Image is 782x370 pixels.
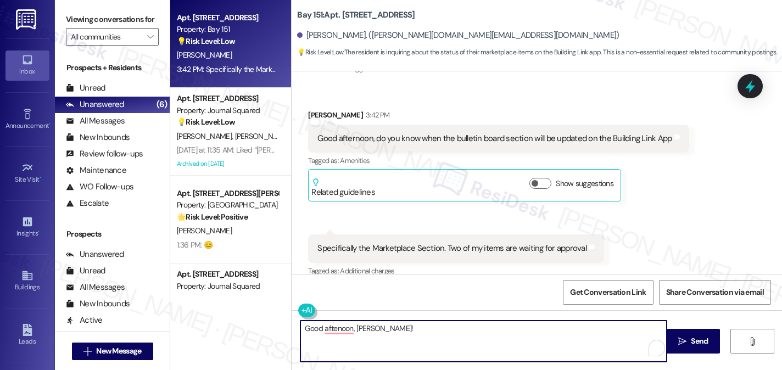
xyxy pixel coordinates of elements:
[49,120,51,128] span: •
[154,96,170,113] div: (6)
[177,117,235,127] strong: 💡 Risk Level: Low
[177,36,235,46] strong: 💡 Risk Level: Low
[55,62,170,74] div: Prospects + Residents
[297,30,619,41] div: [PERSON_NAME]. ([PERSON_NAME][DOMAIN_NAME][EMAIL_ADDRESS][DOMAIN_NAME])
[66,331,116,343] div: Follow Ups
[748,337,756,346] i: 
[16,9,38,30] img: ResiDesk Logo
[317,243,586,254] div: Specifically the Marketplace Section. Two of my items are waiting for approval
[66,265,105,277] div: Unread
[311,178,375,198] div: Related guidelines
[5,266,49,296] a: Buildings
[556,178,613,189] label: Show suggestions
[667,329,720,354] button: Send
[147,32,153,41] i: 
[177,188,278,199] div: Apt. [STREET_ADDRESS][PERSON_NAME]
[66,315,103,326] div: Active
[177,24,278,35] div: Property: Bay 151
[66,148,143,160] div: Review follow-ups
[363,109,389,121] div: 3:42 PM
[38,228,40,236] span: •
[176,157,280,171] div: Archived on [DATE]
[177,268,278,280] div: Apt. [STREET_ADDRESS]
[297,48,343,57] strong: 💡 Risk Level: Low
[66,132,130,143] div: New Inbounds
[177,105,278,116] div: Property: Journal Squared
[66,99,124,110] div: Unanswered
[177,93,278,104] div: Apt. [STREET_ADDRESS]
[308,109,689,125] div: [PERSON_NAME]
[5,159,49,188] a: Site Visit •
[5,51,49,80] a: Inbox
[340,156,370,165] span: Amenities
[666,287,764,298] span: Share Conversation via email
[678,337,686,346] i: 
[177,64,454,74] div: 3:42 PM: Specifically the Marketplace Section. Two of my items are waiting for approval
[66,82,105,94] div: Unread
[177,12,278,24] div: Apt. [STREET_ADDRESS]
[40,174,41,182] span: •
[177,199,278,211] div: Property: [GEOGRAPHIC_DATA]
[177,50,232,60] span: [PERSON_NAME]
[563,280,653,305] button: Get Conversation Link
[66,298,130,310] div: New Inbounds
[297,9,415,21] b: Bay 151: Apt. [STREET_ADDRESS]
[308,153,689,169] div: Tagged as:
[381,64,416,73] span: Office hours
[66,282,125,293] div: All Messages
[691,335,708,347] span: Send
[297,47,777,58] span: : The resident is inquiring about the status of their marketplace items on the Building Link app....
[5,212,49,242] a: Insights •
[177,212,248,222] strong: 🌟 Risk Level: Positive
[66,181,133,193] div: WO Follow-ups
[177,131,235,141] span: [PERSON_NAME]
[66,11,159,28] label: Viewing conversations for
[300,321,667,362] textarea: To enrich screen reader interactions, please activate Accessibility in Grammarly extension settings
[308,263,604,279] div: Tagged as:
[71,28,141,46] input: All communities
[66,165,126,176] div: Maintenance
[659,280,771,305] button: Share Conversation via email
[55,228,170,240] div: Prospects
[235,131,293,141] span: [PERSON_NAME]
[66,115,125,127] div: All Messages
[340,266,394,276] span: Additional charges
[83,347,92,356] i: 
[177,281,278,292] div: Property: Journal Squared
[66,198,109,209] div: Escalate
[570,287,646,298] span: Get Conversation Link
[317,133,672,144] div: Good afternoon, do you know when the bulletin board section will be updated on the Building Link App
[96,345,141,357] span: New Message
[66,249,124,260] div: Unanswered
[177,226,232,236] span: [PERSON_NAME]
[177,240,213,250] div: 1:36 PM: 😊
[72,343,153,360] button: New Message
[5,321,49,350] a: Leads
